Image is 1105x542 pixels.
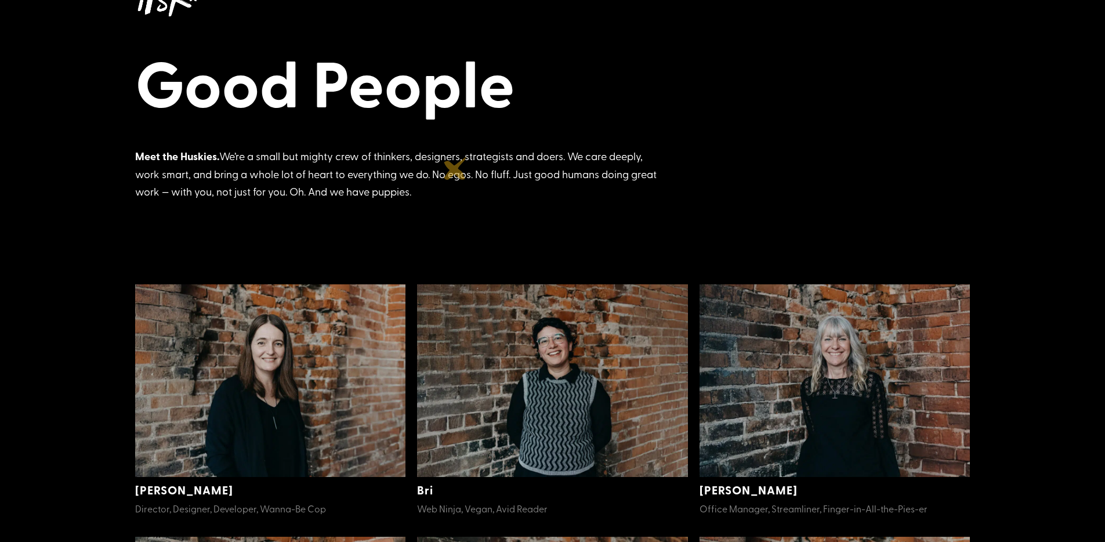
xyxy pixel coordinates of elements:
img: Bri [417,284,688,478]
a: [PERSON_NAME] [700,482,798,498]
h1: Good People [135,44,970,127]
img: Mel [700,284,970,478]
span: Office Manager, Streamliner, Finger-in-All-the-Pies-er [700,502,928,515]
div: We’re a small but mighty crew of thinkers, designers, strategists and doers. We care deeply, work... [135,147,657,201]
a: [PERSON_NAME] [135,482,233,498]
img: Lou [135,284,406,478]
span: Director, Designer, Developer, Wanna-Be Cop [135,502,326,515]
span: Web Ninja, Vegan, Avid Reader [417,502,548,515]
a: Bri [417,482,433,498]
strong: Meet the Huskies. [135,149,219,164]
